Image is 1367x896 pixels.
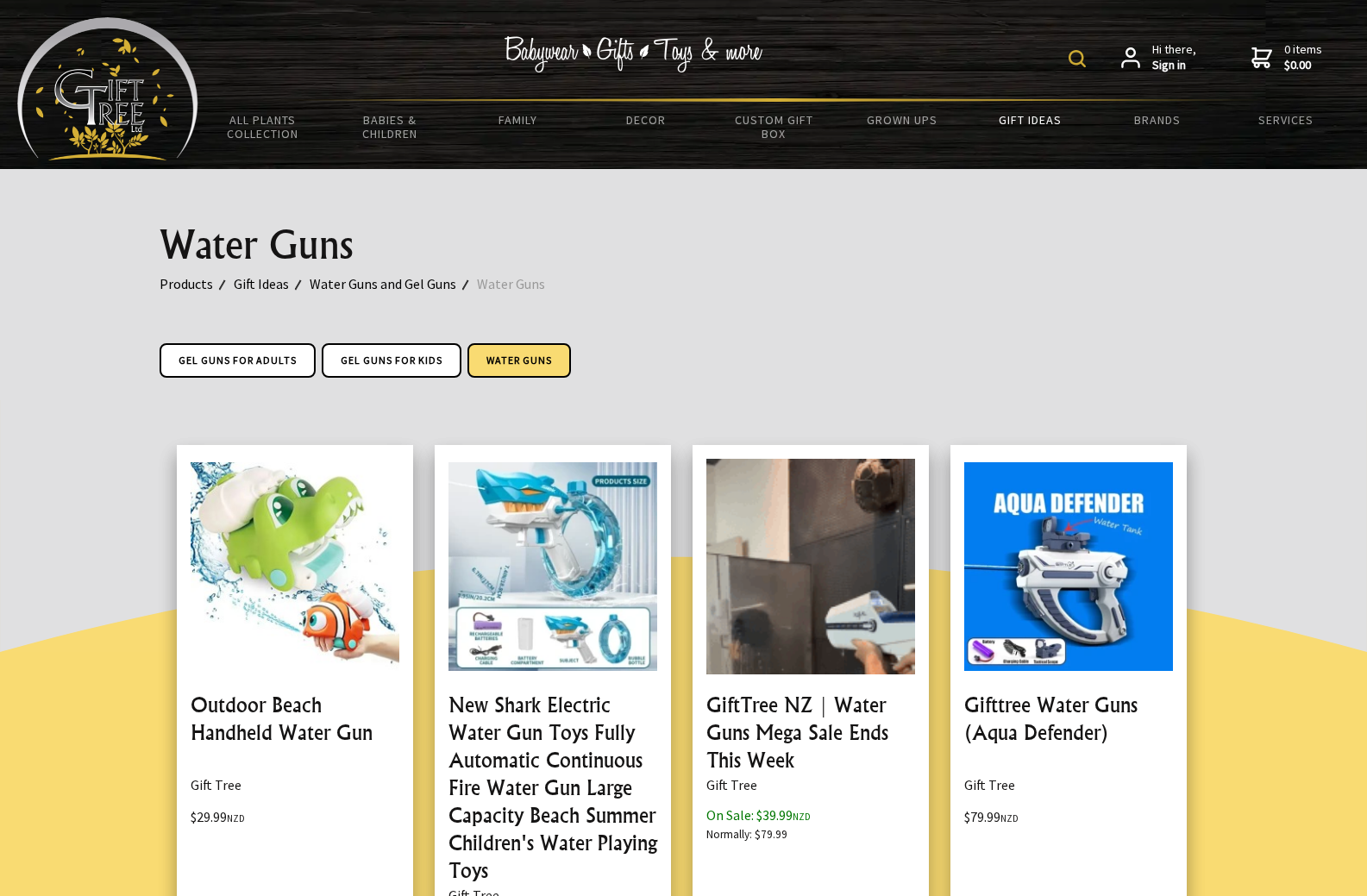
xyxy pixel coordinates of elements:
[1121,42,1196,72] a: Hi there,Sign in
[455,102,582,138] a: Family
[1069,50,1086,67] img: product search
[198,102,326,152] a: All Plants Collection
[1284,58,1322,73] strong: $0.00
[1251,42,1322,72] a: 0 items$0.00
[467,343,571,378] a: Water Guns
[1222,102,1350,138] a: Services
[326,102,454,152] a: Babies & Children
[17,17,198,160] img: Babyware - Gifts - Toys and more...
[477,273,566,295] a: Water Guns
[838,102,966,138] a: Grown Ups
[1284,41,1322,72] span: 0 items
[160,224,1208,266] h1: Water Guns
[160,343,316,378] a: Gel Guns For Adults
[1152,58,1196,73] strong: Sign in
[505,36,763,72] img: Babywear - Gifts - Toys & more
[1094,102,1221,138] a: Brands
[310,273,477,295] a: Water Guns and Gel Guns
[322,343,461,378] a: Gel Guns For Kids
[234,273,310,295] a: Gift Ideas
[582,102,710,138] a: Decor
[710,102,837,152] a: Custom Gift Box
[1152,42,1196,72] span: Hi there,
[966,102,1094,138] a: Gift Ideas
[160,273,234,295] a: Products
